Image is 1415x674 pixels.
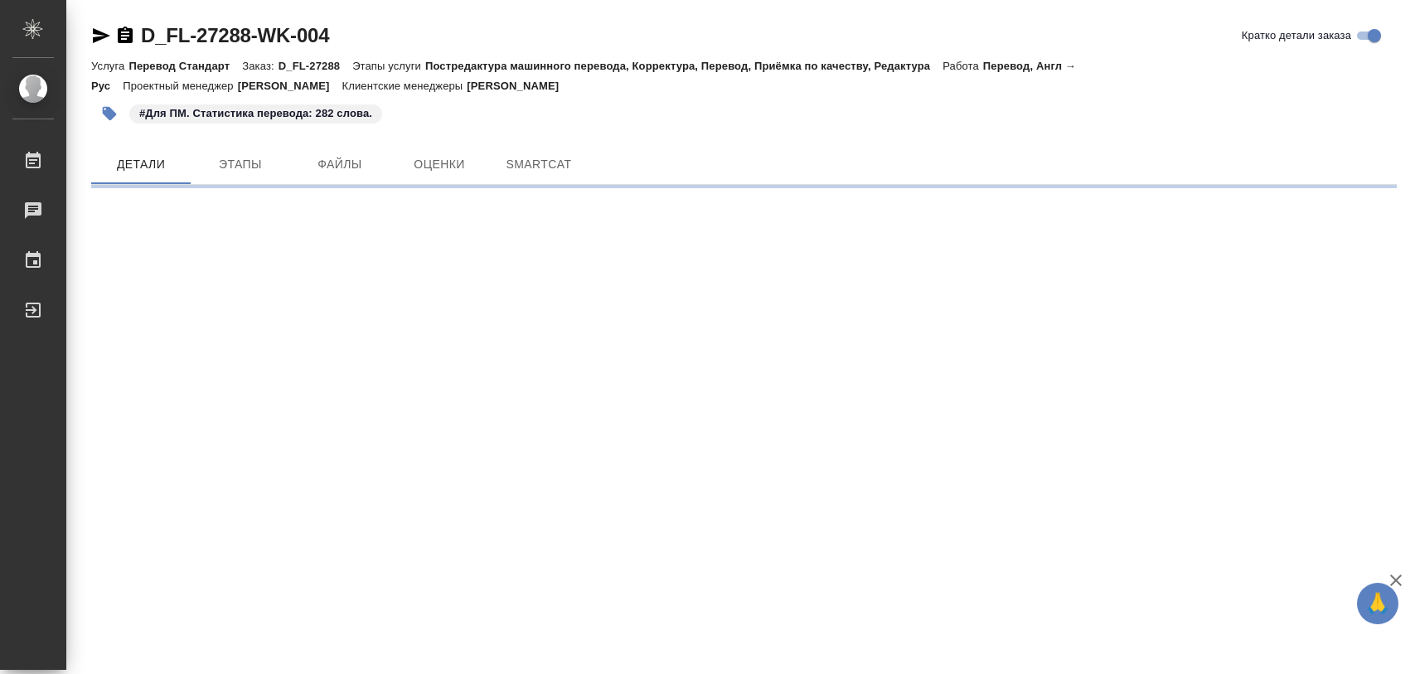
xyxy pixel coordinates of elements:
[279,60,352,72] p: D_FL-27288
[201,154,280,175] span: Этапы
[300,154,380,175] span: Файлы
[128,105,384,119] span: Для ПМ. Статистика перевода: 282 слова.
[91,26,111,46] button: Скопировать ссылку для ЯМессенджера
[499,154,579,175] span: SmartCat
[139,105,372,122] p: #Для ПМ. Статистика перевода: 282 слова.
[342,80,468,92] p: Клиентские менеджеры
[242,60,278,72] p: Заказ:
[1364,586,1392,621] span: 🙏
[128,60,242,72] p: Перевод Стандарт
[467,80,571,92] p: [PERSON_NAME]
[238,80,342,92] p: [PERSON_NAME]
[115,26,135,46] button: Скопировать ссылку
[943,60,983,72] p: Работа
[91,60,128,72] p: Услуга
[1242,27,1351,44] span: Кратко детали заказа
[1357,583,1398,624] button: 🙏
[123,80,237,92] p: Проектный менеджер
[101,154,181,175] span: Детали
[91,95,128,132] button: Добавить тэг
[352,60,425,72] p: Этапы услуги
[425,60,943,72] p: Постредактура машинного перевода, Корректура, Перевод, Приёмка по качеству, Редактура
[400,154,479,175] span: Оценки
[141,24,329,46] a: D_FL-27288-WK-004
